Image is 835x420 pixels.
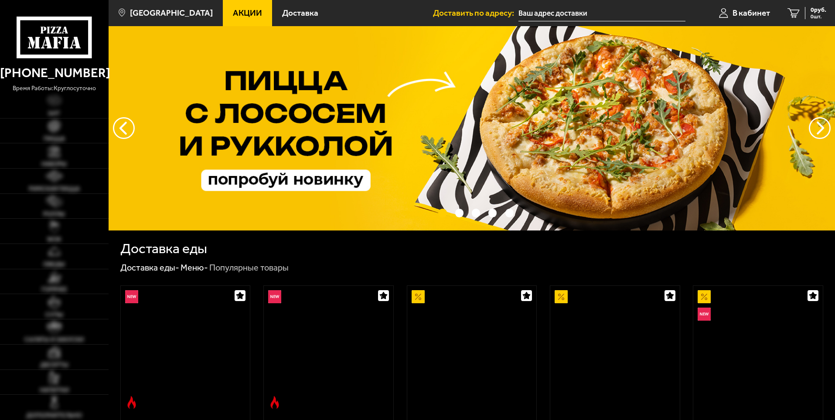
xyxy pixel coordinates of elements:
[181,262,208,273] a: Меню-
[693,286,823,413] a: АкционныйНовинкаВсё включено
[268,290,281,303] img: Новинка
[282,9,318,17] span: Доставка
[44,135,65,142] span: Пицца
[811,7,826,13] span: 0 руб.
[809,117,831,139] button: предыдущий
[438,209,446,217] button: точки переключения
[505,209,514,217] button: точки переключения
[264,286,393,413] a: НовинкаОстрое блюдоРимская с мясным ассорти
[40,387,69,393] span: Напитки
[472,209,480,217] button: точки переключения
[209,262,289,274] div: Популярные товары
[698,290,711,303] img: Акционный
[733,9,770,17] span: В кабинет
[120,262,179,273] a: Доставка еды-
[40,362,68,368] span: Десерты
[47,236,61,242] span: WOK
[43,261,65,267] span: Обеды
[550,286,680,413] a: АкционныйПепперони 25 см (толстое с сыром)
[113,117,135,139] button: следующий
[268,396,281,409] img: Острое блюдо
[26,412,82,418] span: Дополнительно
[125,396,138,409] img: Острое блюдо
[43,211,65,217] span: Роллы
[48,110,60,116] span: Хит
[412,290,425,303] img: Акционный
[24,336,84,342] span: Салаты и закуски
[121,286,250,413] a: НовинкаОстрое блюдоРимская с креветками
[488,209,497,217] button: точки переключения
[41,161,67,167] span: Наборы
[120,242,207,256] h1: Доставка еды
[407,286,537,413] a: АкционныйАль-Шам 25 см (тонкое тесто)
[41,286,67,292] span: Горячее
[233,9,262,17] span: Акции
[433,9,518,17] span: Доставить по адресу:
[29,186,80,192] span: Римская пицца
[555,290,568,303] img: Акционный
[455,209,464,217] button: точки переключения
[698,308,711,321] img: Новинка
[811,14,826,19] span: 0 шт.
[125,290,138,303] img: Новинка
[45,312,63,318] span: Супы
[518,5,685,21] input: Ваш адрес доставки
[130,9,213,17] span: [GEOGRAPHIC_DATA]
